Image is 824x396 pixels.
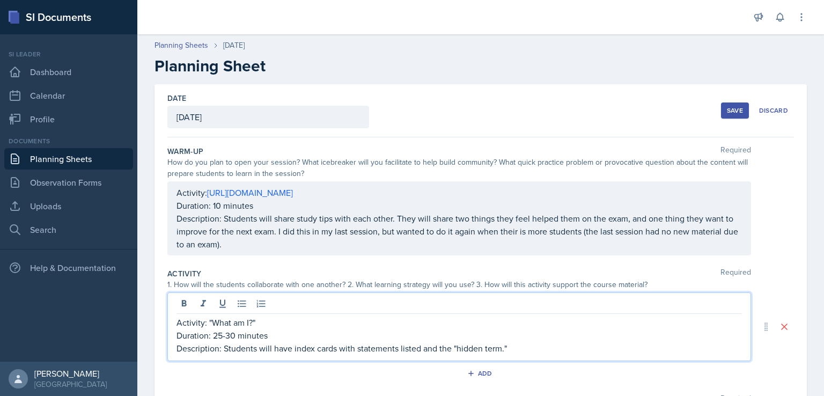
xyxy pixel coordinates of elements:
div: Documents [4,136,133,146]
button: Save [721,102,749,119]
a: Observation Forms [4,172,133,193]
span: Required [720,268,751,279]
div: Si leader [4,49,133,59]
p: Duration: 25-30 minutes [176,329,742,342]
a: Calendar [4,85,133,106]
button: Add [464,365,498,382]
p: Duration: 10 minutes [176,199,742,212]
a: Dashboard [4,61,133,83]
div: [PERSON_NAME] [34,368,107,379]
div: How do you plan to open your session? What icebreaker will you facilitate to help build community... [167,157,751,179]
p: Activity: "What am I?" [176,316,742,329]
span: Required [720,146,751,157]
div: Save [727,106,743,115]
p: Description: Students will share study tips with each other. They will share two things they feel... [176,212,742,251]
a: [URL][DOMAIN_NAME] [207,187,293,199]
a: Search [4,219,133,240]
div: [GEOGRAPHIC_DATA] [34,379,107,390]
div: Help & Documentation [4,257,133,278]
div: 1. How will the students collaborate with one another? 2. What learning strategy will you use? 3.... [167,279,751,290]
a: Profile [4,108,133,130]
p: Description: Students will have index cards with statements listed and the "hidden term." [176,342,742,355]
label: Activity [167,268,202,279]
a: Planning Sheets [4,148,133,170]
a: Uploads [4,195,133,217]
button: Discard [753,102,794,119]
h2: Planning Sheet [154,56,807,76]
a: Planning Sheets [154,40,208,51]
div: [DATE] [223,40,245,51]
div: Add [469,369,492,378]
div: Discard [759,106,788,115]
p: Activity: [176,186,742,199]
label: Warm-Up [167,146,203,157]
label: Date [167,93,186,104]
